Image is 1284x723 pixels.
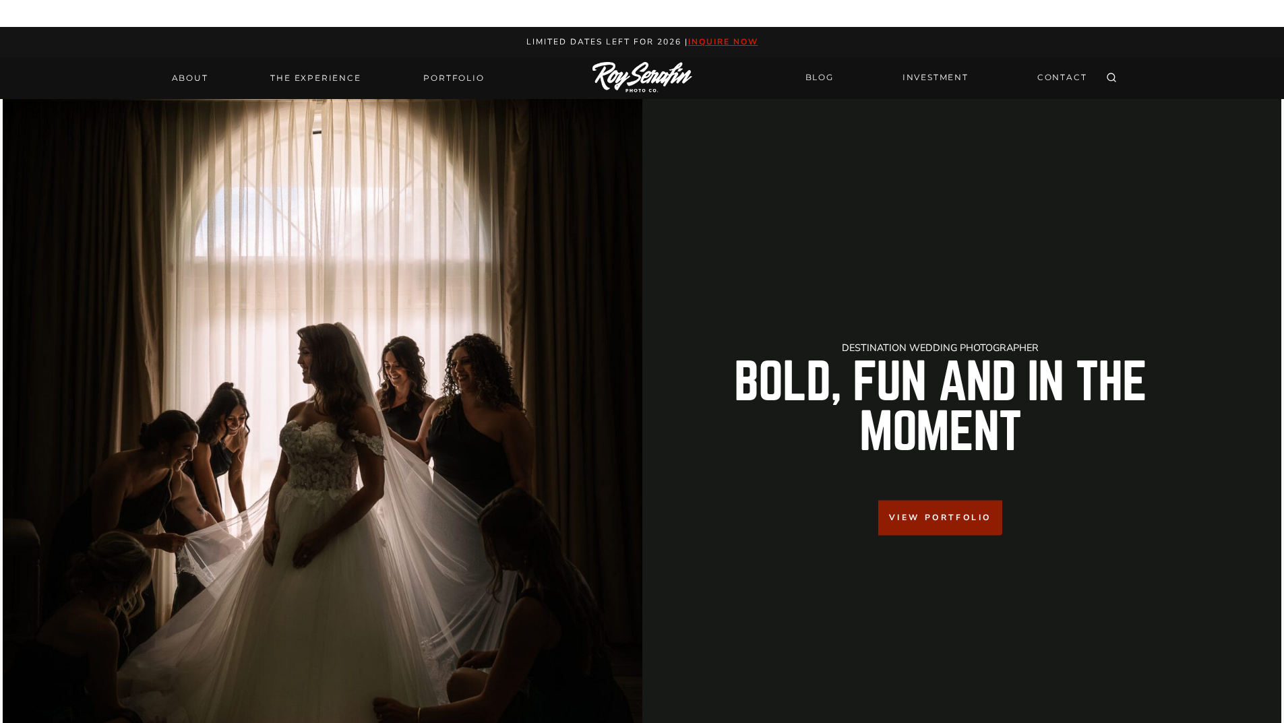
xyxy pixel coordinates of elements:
h2: Bold, Fun And in the Moment [653,358,1228,458]
button: View Search Form [1102,69,1121,88]
a: About [164,69,216,88]
img: Logo of Roy Serafin Photo Co., featuring stylized text in white on a light background, representi... [592,62,692,94]
a: INVESTMENT [894,66,977,90]
a: Portfolio [415,69,492,88]
a: BLOG [797,66,842,90]
a: CONTACT [1029,66,1095,90]
p: Limited Dates LEft for 2026 | [15,35,1270,49]
a: THE EXPERIENCE [262,69,369,88]
nav: Secondary Navigation [797,66,1095,90]
a: View Portfolio [878,501,1002,535]
a: inquire now [688,36,758,47]
h1: Destination Wedding Photographer [653,343,1228,352]
nav: Primary Navigation [164,69,493,88]
span: View Portfolio [889,511,991,524]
